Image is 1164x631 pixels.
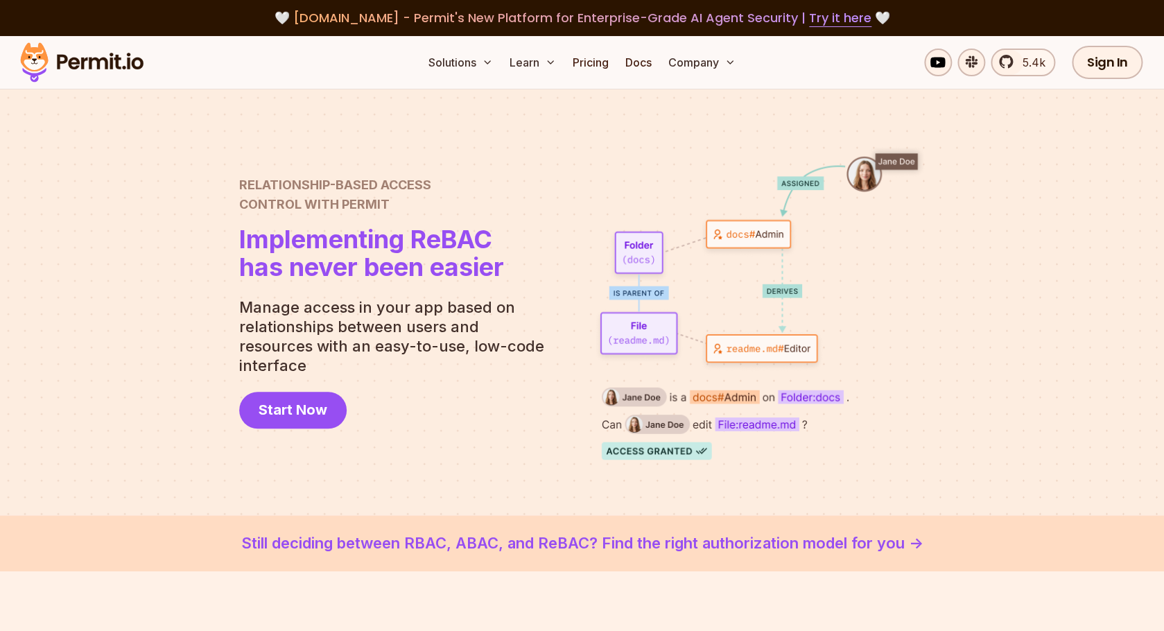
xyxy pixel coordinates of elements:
[567,49,614,76] a: Pricing
[239,297,555,375] p: Manage access in your app based on relationships between users and resources with an easy-to-use,...
[991,49,1055,76] a: 5.4k
[293,9,871,26] span: [DOMAIN_NAME] - Permit's New Platform for Enterprise-Grade AI Agent Security |
[33,532,1131,555] a: Still deciding between RBAC, ABAC, and ReBAC? Find the right authorization model for you ->
[239,225,504,281] h1: has never been easier
[33,8,1131,28] div: 🤍 🤍
[239,175,504,214] h2: Control with Permit
[620,49,657,76] a: Docs
[1014,54,1045,71] span: 5.4k
[423,49,498,76] button: Solutions
[1072,46,1143,79] a: Sign In
[809,9,871,27] a: Try it here
[239,392,347,429] a: Start Now
[663,49,741,76] button: Company
[14,39,150,86] img: Permit logo
[259,400,327,420] span: Start Now
[504,49,562,76] button: Learn
[239,225,504,253] span: Implementing ReBAC
[239,175,504,195] span: Relationship-Based Access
